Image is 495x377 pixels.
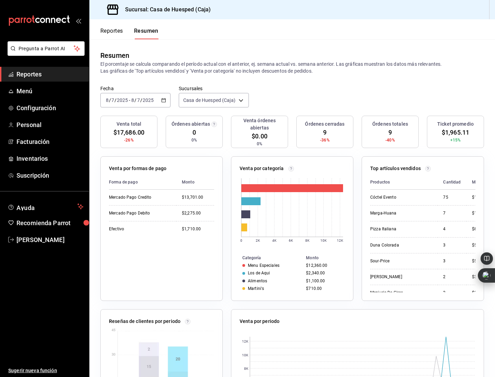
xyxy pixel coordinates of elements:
[109,226,171,232] div: Efectivo
[231,254,303,262] th: Categoría
[109,210,171,216] div: Mercado Pago Debito
[111,97,114,103] input: --
[443,210,461,216] div: 7
[370,274,432,280] div: [PERSON_NAME]
[240,318,279,325] p: Venta por periodo
[303,254,353,262] th: Monto
[472,210,493,216] div: $1,365.00
[370,290,432,296] div: Menjurje De Circe
[16,171,84,180] span: Suscripción
[323,128,327,137] span: 9
[242,339,249,343] text: 12K
[466,175,493,190] th: Monto
[134,97,136,103] span: /
[117,97,128,103] input: ----
[388,128,392,137] span: 9
[472,290,493,296] div: $390.00
[240,239,242,242] text: 0
[248,286,264,291] div: Martini's
[8,41,85,56] button: Pregunta a Parrot AI
[124,137,134,143] span: -26%
[438,175,466,190] th: Cantidad
[370,210,432,216] div: Marga-Huana
[182,226,214,232] div: $1,710.00
[140,97,142,103] span: /
[16,218,84,228] span: Recomienda Parrot
[142,97,154,103] input: ----
[109,97,111,103] span: /
[337,239,343,242] text: 12K
[472,195,493,200] div: $11,250.00
[129,97,130,103] span: -
[179,86,249,91] label: Sucursales
[134,28,158,39] button: Resumen
[109,175,176,190] th: Forma de pago
[443,226,461,232] div: 4
[248,271,270,275] div: Los de Aqui
[472,258,493,264] div: $555.00
[16,70,84,79] span: Reportes
[443,290,461,296] div: 2
[16,137,84,146] span: Facturación
[442,128,469,137] span: $1,965.11
[100,86,170,91] label: Fecha
[306,286,342,291] div: $710.00
[100,28,158,39] div: navigation tabs
[137,97,140,103] input: --
[443,242,461,248] div: 3
[306,271,342,275] div: $2,340.00
[320,137,330,143] span: -36%
[385,137,395,143] span: -40%
[176,175,214,190] th: Monto
[252,132,267,141] span: $0.00
[182,210,214,216] div: $2,275.00
[109,318,180,325] p: Reseñas de clientes por periodo
[256,239,260,242] text: 2K
[109,165,166,172] p: Venta por formas de pago
[76,18,81,23] button: open_drawer_menu
[109,195,171,200] div: Mercado Pago Credito
[370,175,438,190] th: Productos
[370,165,421,172] p: Top artículos vendidos
[437,121,474,128] h3: Ticket promedio
[100,61,484,74] p: El porcentaje se calcula comparando el período actual con el anterior, ej. semana actual vs. sema...
[100,28,123,39] button: Reportes
[19,45,74,52] span: Pregunta a Parrot AI
[113,128,144,137] span: $17,686.00
[172,121,210,128] h3: Órdenes abiertas
[450,137,461,143] span: +15%
[16,86,84,96] span: Menú
[248,279,267,283] div: Alimentos
[257,141,262,147] span: 0%
[244,367,249,370] text: 8K
[100,50,129,61] div: Resumen
[242,353,249,357] text: 10K
[106,97,109,103] input: --
[248,263,279,268] div: Menu Especiales
[131,97,134,103] input: --
[234,117,285,132] h3: Venta órdenes abiertas
[16,103,84,113] span: Configuración
[191,137,197,143] span: 0%
[117,121,141,128] h3: Venta total
[306,279,342,283] div: $1,100.00
[183,97,235,104] span: Casa de Huesped (Caja)
[370,226,432,232] div: Pizza Italiana
[320,239,327,242] text: 10K
[306,263,342,268] div: $12,360.00
[305,239,310,242] text: 8K
[16,235,84,244] span: [PERSON_NAME]
[5,50,85,57] a: Pregunta a Parrot AI
[16,120,84,129] span: Personal
[472,226,493,232] div: $800.00
[370,195,432,200] div: Cóctel Evento
[472,274,493,280] div: $390.00
[370,258,432,264] div: Sour-Price
[305,121,344,128] h3: Órdenes cerradas
[370,242,432,248] div: Duna Colorada
[192,128,196,137] span: 0
[120,6,211,14] h3: Sucursal: Casa de Huesped (Caja)
[182,195,214,200] div: $13,701.00
[372,121,408,128] h3: Órdenes totales
[16,154,84,163] span: Inventarios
